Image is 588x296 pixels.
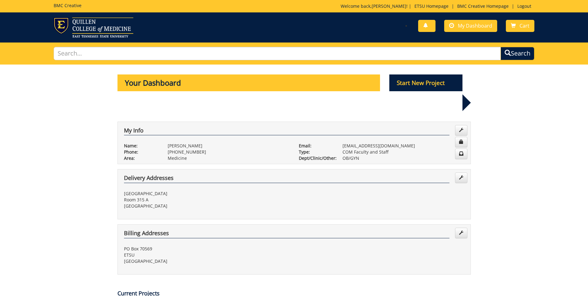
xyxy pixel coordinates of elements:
[124,149,158,155] p: Phone:
[124,258,290,264] p: [GEOGRAPHIC_DATA]
[124,191,290,197] p: [GEOGRAPHIC_DATA]
[168,155,290,161] p: Medicine
[372,3,406,9] a: [PERSON_NAME]
[124,197,290,203] p: Room 315 A
[389,74,462,91] p: Start New Project
[343,143,464,149] p: [EMAIL_ADDRESS][DOMAIN_NAME]
[124,252,290,258] p: ETSU
[389,80,462,86] a: Start New Project
[54,17,133,38] img: ETSU logo
[343,149,464,155] p: COM Faculty and Staff
[124,143,158,149] p: Name:
[124,128,449,136] h4: My Info
[519,22,529,29] span: Cart
[455,173,467,183] a: Edit Addresses
[343,155,464,161] p: OB/GYN
[168,143,290,149] p: [PERSON_NAME]
[299,143,333,149] p: Email:
[124,246,290,252] p: PO Box 70569
[54,47,501,60] input: Search...
[455,125,467,136] a: Edit Info
[299,149,333,155] p: Type:
[117,74,380,91] p: Your Dashboard
[124,155,158,161] p: Area:
[514,3,534,9] a: Logout
[501,47,534,60] button: Search
[455,228,467,238] a: Edit Addresses
[455,149,467,159] a: Change Communication Preferences
[124,203,290,209] p: [GEOGRAPHIC_DATA]
[168,149,290,155] p: [PHONE_NUMBER]
[124,230,449,238] h4: Billing Addresses
[54,3,82,8] h5: BMC Creative
[506,20,534,32] a: Cart
[411,3,452,9] a: ETSU Homepage
[458,22,492,29] span: My Dashboard
[124,175,449,183] h4: Delivery Addresses
[299,155,333,161] p: Dept/Clinic/Other:
[454,3,512,9] a: BMC Creative Homepage
[455,137,467,147] a: Change Password
[341,3,534,9] p: Welcome back, ! | | |
[444,20,497,32] a: My Dashboard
